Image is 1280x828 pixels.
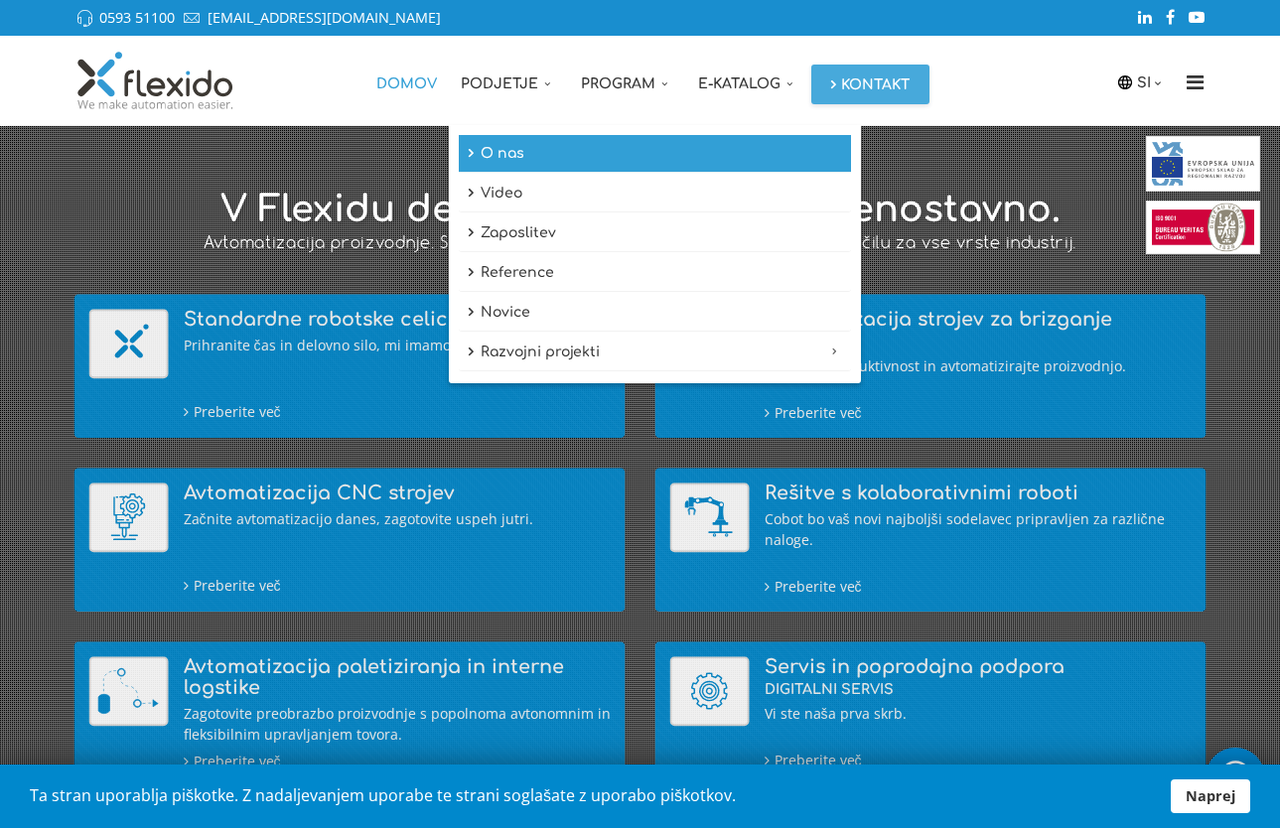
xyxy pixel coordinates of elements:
[459,214,851,252] a: Zaposlitev
[686,36,811,125] a: E-katalog
[89,656,611,771] a: Avtomatizacija paletiziranja in interne logstike Avtomatizacija paletiziranja in interne logstike...
[1180,72,1211,92] i: Menu
[670,309,1192,423] a: Avtomatizacija strojev za brizganje plastike Avtomatizacija strojev za brizganje plastike Povišaj...
[184,401,611,423] div: Preberite več
[184,575,611,597] div: Preberite več
[364,36,449,125] a: Domov
[1180,36,1211,125] a: Menu
[670,483,1192,597] a: Rešitve s kolaborativnimi roboti Rešitve s kolaborativnimi roboti Cobot bo vaš novi najboljši sod...
[670,483,750,552] img: Rešitve s kolaborativnimi roboti
[765,656,1192,698] h4: Servis in poprodajna podpora
[765,356,1192,377] div: Povišajte produktivnost in avtomatizirajte proizvodnjo.
[569,36,686,125] a: Program
[74,51,237,110] img: Flexido, d.o.o.
[765,402,1192,424] div: Preberite več
[89,656,169,726] img: Avtomatizacija paletiziranja in interne logstike
[184,704,611,746] div: Zagotovite preobrazbo proizvodnje s popolnoma avtonomnim in fleksibilnim upravljanjem tovora.
[765,509,1192,551] div: Cobot bo vaš novi najboljši sodelavec pripravljen za različne naloge.
[670,656,1192,770] a: Servis in poprodajna podpora (DIGITALNI SERVIS) Servis in poprodajna podporaDIGITALNI SERVIS Vi s...
[459,294,851,332] a: Novice
[1116,73,1134,91] img: icon-laguage.svg
[459,175,851,212] a: Video
[765,576,1192,598] div: Preberite več
[184,336,611,356] div: Prihranite čas in delovno silo, mi imamo rešitve za vaše izzive.
[184,509,611,530] div: Začnite avtomatizacijo danes, zagotovite uspeh jutri.
[1171,779,1250,813] a: Naprej
[765,309,1192,350] h4: Avtomatizacija strojev za brizganje plastike
[1146,201,1260,254] img: Bureau Veritas Certification
[89,483,611,596] a: Avtomatizacija CNC strojev Avtomatizacija CNC strojev Začnite avtomatizacijo danes, zagotovite us...
[1146,136,1260,192] img: EU skladi
[184,483,611,503] h4: Avtomatizacija CNC strojev
[184,751,611,772] div: Preberite več
[765,683,894,698] span: DIGITALNI SERVIS
[459,254,851,292] a: Reference
[89,309,169,378] img: Standardne robotske celice
[1215,758,1255,795] img: whatsapp_icon_white.svg
[208,8,441,27] a: [EMAIL_ADDRESS][DOMAIN_NAME]
[765,750,1192,771] div: Preberite več
[1137,71,1167,93] a: SI
[184,309,611,330] h4: Standardne robotske celice
[184,656,611,698] h4: Avtomatizacija paletiziranja in interne logstike
[89,483,169,552] img: Avtomatizacija CNC strojev
[811,65,929,104] a: Kontakt
[459,135,851,173] a: O nas
[459,334,851,371] a: Razvojni projekti
[765,704,1192,725] div: Vi ste naša prva skrb.
[765,483,1192,503] h4: Rešitve s kolaborativnimi roboti
[670,656,750,726] img: Servis in poprodajna podpora (DIGITALNI SERVIS)
[89,309,611,422] a: Standardne robotske celice Standardne robotske celice Prihranite čas in delovno silo, mi imamo re...
[99,8,175,27] a: 0593 51100
[449,36,569,125] a: Podjetje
